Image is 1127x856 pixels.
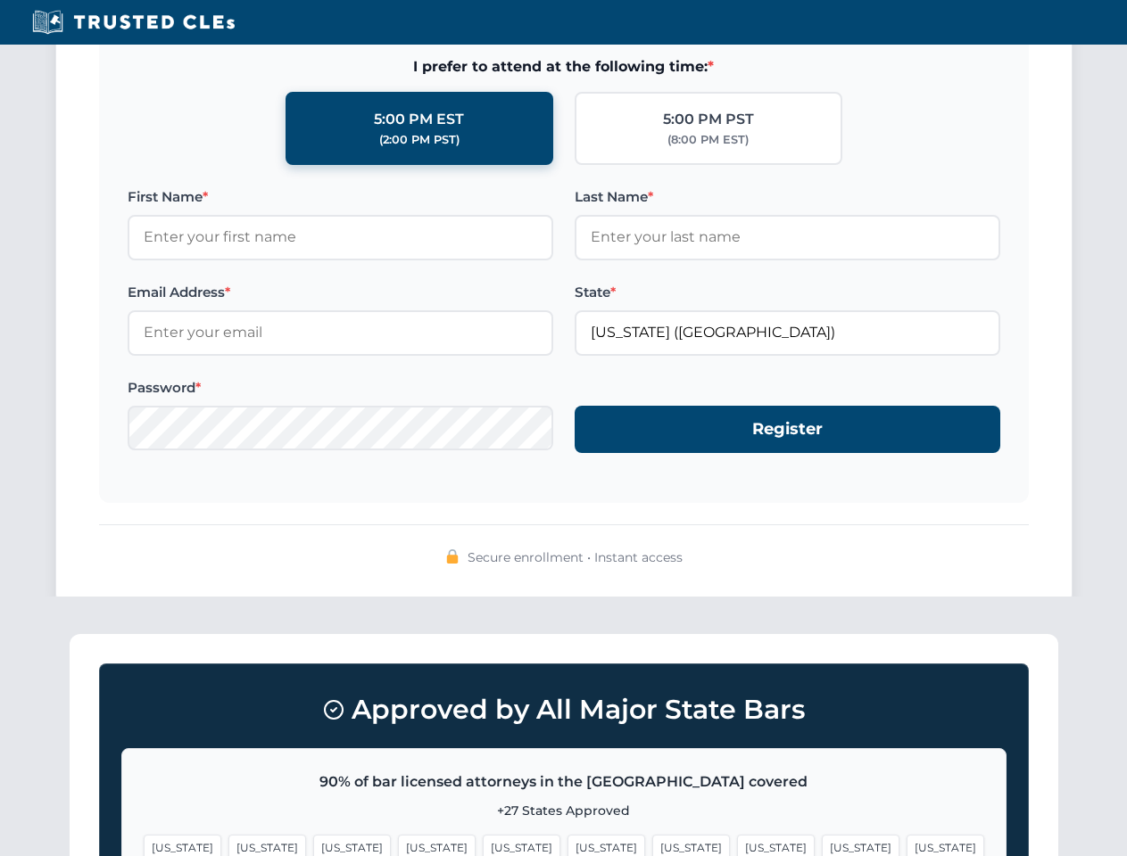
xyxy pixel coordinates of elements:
[128,310,553,355] input: Enter your email
[575,215,1000,259] input: Enter your last name
[121,686,1007,734] h3: Approved by All Major State Bars
[128,282,553,303] label: Email Address
[144,801,984,820] p: +27 States Approved
[575,310,1000,355] input: Florida (FL)
[128,215,553,259] input: Enter your first name
[445,549,460,564] img: 🔒
[27,9,240,36] img: Trusted CLEs
[575,186,1000,208] label: Last Name
[374,108,464,131] div: 5:00 PM EST
[128,186,553,208] label: First Name
[575,282,1000,303] label: State
[575,406,1000,453] button: Register
[663,108,754,131] div: 5:00 PM PST
[468,547,683,567] span: Secure enrollment • Instant access
[144,770,984,794] p: 90% of bar licensed attorneys in the [GEOGRAPHIC_DATA] covered
[667,131,749,149] div: (8:00 PM EST)
[128,55,1000,78] span: I prefer to attend at the following time:
[379,131,460,149] div: (2:00 PM PST)
[128,377,553,399] label: Password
